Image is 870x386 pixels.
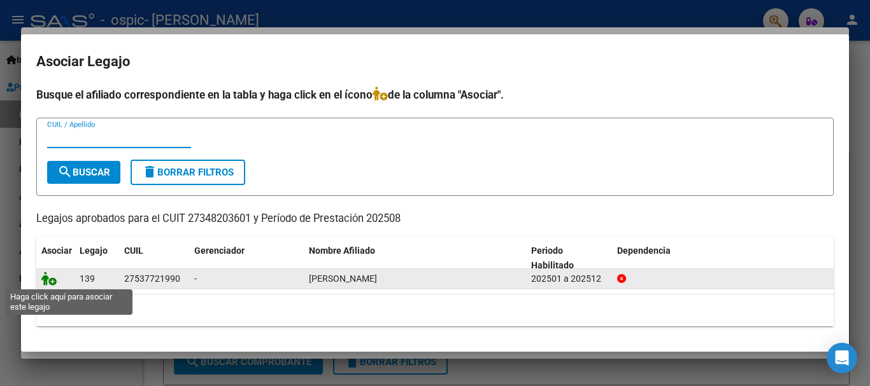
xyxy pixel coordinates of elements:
[827,343,857,373] div: Open Intercom Messenger
[80,245,108,256] span: Legajo
[36,50,834,74] h2: Asociar Legajo
[36,294,834,326] div: 1 registros
[194,245,245,256] span: Gerenciador
[57,167,110,178] span: Buscar
[194,273,197,284] span: -
[36,237,75,279] datatable-header-cell: Asociar
[531,272,607,286] div: 202501 a 202512
[119,237,189,279] datatable-header-cell: CUIL
[612,237,834,279] datatable-header-cell: Dependencia
[36,211,834,227] p: Legajos aprobados para el CUIT 27348203601 y Período de Prestación 202508
[531,245,574,270] span: Periodo Habilitado
[309,245,375,256] span: Nombre Afiliado
[124,245,143,256] span: CUIL
[57,164,73,179] mat-icon: search
[142,164,157,179] mat-icon: delete
[309,273,377,284] span: DANERI CONSTANZA AINARA
[131,160,245,185] button: Borrar Filtros
[41,245,72,256] span: Asociar
[526,237,612,279] datatable-header-cell: Periodo Habilitado
[189,237,304,279] datatable-header-cell: Gerenciador
[142,167,234,178] span: Borrar Filtros
[80,273,95,284] span: 139
[124,272,180,286] div: 27537721990
[36,86,834,103] h4: Busque el afiliado correspondiente en la tabla y haga click en el ícono de la columna "Asociar".
[47,161,120,184] button: Buscar
[304,237,526,279] datatable-header-cell: Nombre Afiliado
[75,237,119,279] datatable-header-cell: Legajo
[617,245,671,256] span: Dependencia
